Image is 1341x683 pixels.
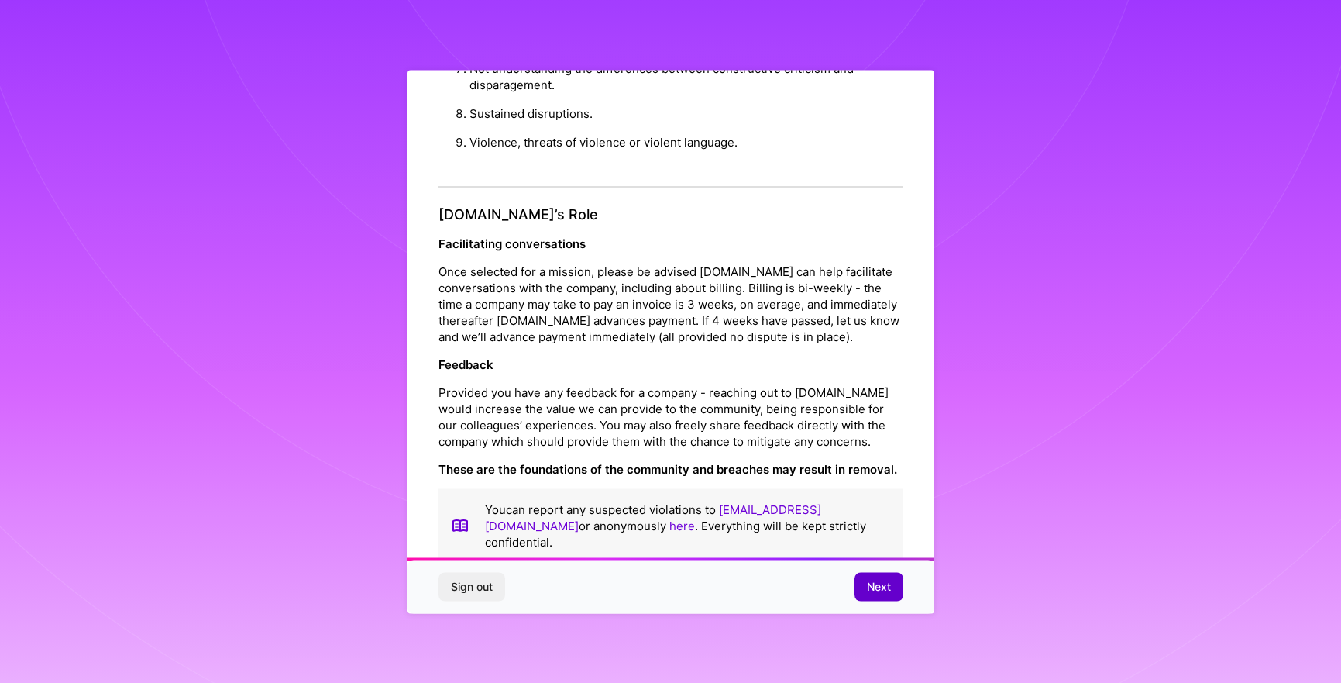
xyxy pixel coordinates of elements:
span: Sign out [451,579,493,595]
a: here [669,518,695,533]
h4: [DOMAIN_NAME]’s Role [438,206,903,223]
img: book icon [451,501,469,550]
span: Next [867,579,891,595]
button: Next [854,573,903,601]
p: Once selected for a mission, please be advised [DOMAIN_NAME] can help facilitate conversations wi... [438,263,903,344]
strong: Feedback [438,357,493,371]
button: Sign out [438,573,505,601]
strong: Facilitating conversations [438,236,586,250]
li: Sustained disruptions. [469,99,903,128]
li: Not understanding the differences between constructive criticism and disparagement. [469,54,903,99]
a: [EMAIL_ADDRESS][DOMAIN_NAME] [485,502,821,533]
p: You can report any suspected violations to or anonymously . Everything will be kept strictly conf... [485,501,891,550]
p: Provided you have any feedback for a company - reaching out to [DOMAIN_NAME] would increase the v... [438,384,903,449]
strong: These are the foundations of the community and breaches may result in removal. [438,461,897,476]
li: Violence, threats of violence or violent language. [469,128,903,157]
